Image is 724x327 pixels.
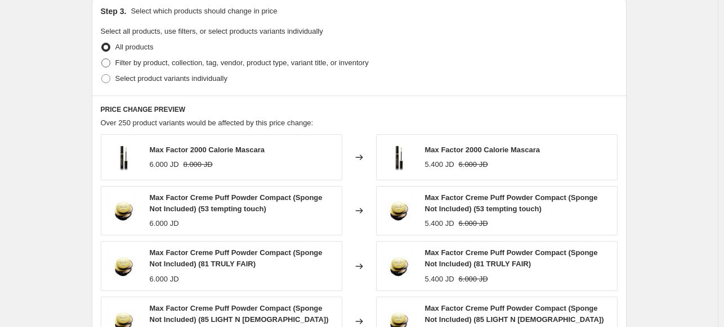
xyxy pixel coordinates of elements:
[184,160,213,169] span: 8.000 JD
[150,275,179,283] span: 6.000 JD
[382,194,416,228] img: MAXFACTORCREMEPUFFPOWDERCOMPACT_80x.jpg
[425,160,454,169] span: 5.400 JD
[150,304,329,324] span: Max Factor Creme Puff Powder Compact (Sponge Not Included) (85 LIGHT N [DEMOGRAPHIC_DATA])
[150,193,323,213] span: Max Factor Creme Puff Powder Compact (Sponge Not Included) (53 tempting touch)
[107,140,141,174] img: MAXFACTOR2000CALORIEMASCARA_80x.jpg
[382,140,416,174] img: MAXFACTOR2000CALORIEMASCARA_80x.jpg
[459,275,488,283] span: 6.000 JD
[425,193,598,213] span: Max Factor Creme Puff Powder Compact (Sponge Not Included) (53 tempting touch)
[115,43,154,51] span: All products
[459,160,488,169] span: 6.000 JD
[107,194,141,228] img: MAXFACTORCREMEPUFFPOWDERCOMPACT_80x.jpg
[150,219,179,228] span: 6.000 JD
[131,6,277,17] p: Select which products should change in price
[425,304,604,324] span: Max Factor Creme Puff Powder Compact (Sponge Not Included) (85 LIGHT N [DEMOGRAPHIC_DATA])
[115,58,369,67] span: Filter by product, collection, tag, vendor, product type, variant title, or inventory
[459,219,488,228] span: 6.000 JD
[425,219,454,228] span: 5.400 JD
[425,146,540,154] span: Max Factor 2000 Calorie Mascara
[107,249,141,283] img: MAXFACTORCREMEPUFFPOWDERCOMPACT_80x.jpg
[425,248,598,268] span: Max Factor Creme Puff Powder Compact (Sponge Not Included) (81 TRULY FAIR)
[382,249,416,283] img: MAXFACTORCREMEPUFFPOWDERCOMPACT_80x.jpg
[150,146,265,154] span: Max Factor 2000 Calorie Mascara
[425,275,454,283] span: 5.400 JD
[101,119,314,127] span: Over 250 product variants would be affected by this price change:
[150,160,179,169] span: 6.000 JD
[115,74,227,83] span: Select product variants individually
[150,248,323,268] span: Max Factor Creme Puff Powder Compact (Sponge Not Included) (81 TRULY FAIR)
[101,105,618,114] h6: PRICE CHANGE PREVIEW
[101,6,127,17] h2: Step 3.
[101,27,323,35] span: Select all products, use filters, or select products variants individually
